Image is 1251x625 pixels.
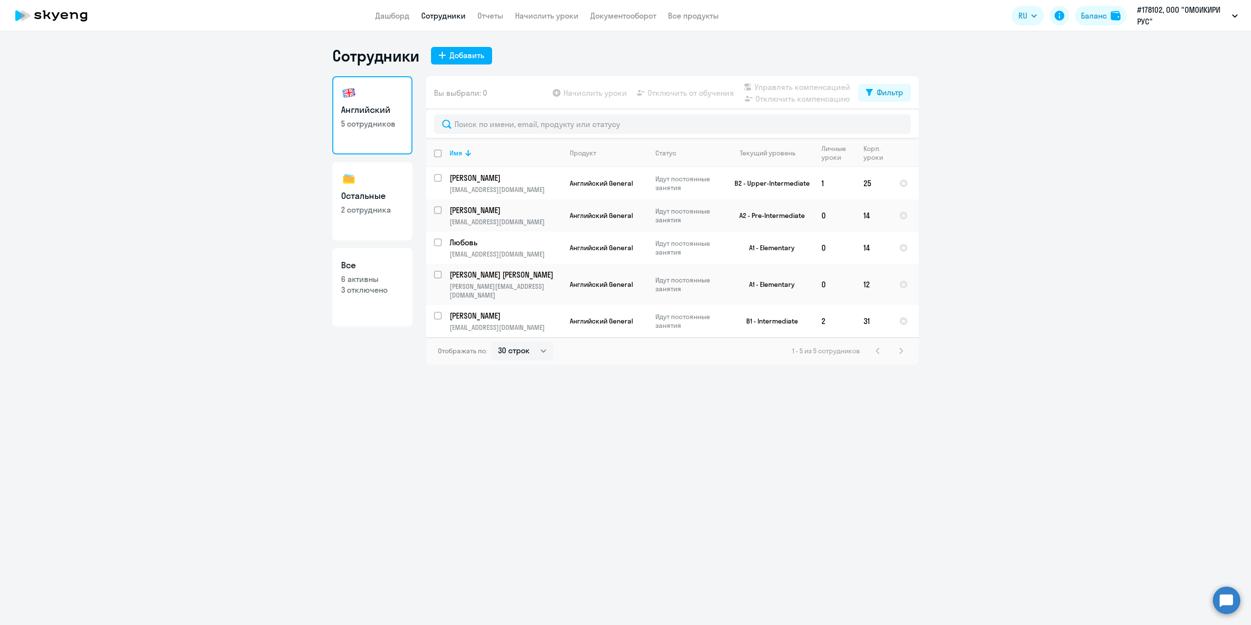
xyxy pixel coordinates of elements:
[341,85,357,101] img: english
[332,248,412,326] a: Все6 активны3 отключено
[450,149,462,157] div: Имя
[1111,11,1121,21] img: balance
[856,305,891,337] td: 31
[450,282,561,300] p: [PERSON_NAME][EMAIL_ADDRESS][DOMAIN_NAME]
[570,149,647,157] div: Продукт
[341,104,404,116] h3: Английский
[332,76,412,154] a: Английский5 сотрудников
[341,204,404,215] p: 2 сотрудника
[570,280,633,289] span: Английский General
[1132,4,1243,27] button: #178102, ООО "ОМОИКИРИ РУС"
[858,84,911,102] button: Фильтр
[877,86,903,98] div: Фильтр
[515,11,579,21] a: Начислить уроки
[421,11,466,21] a: Сотрудники
[590,11,656,21] a: Документооборот
[450,49,484,61] div: Добавить
[821,144,849,162] div: Личные уроки
[450,310,561,321] a: [PERSON_NAME]
[655,276,722,293] p: Идут постоянные занятия
[723,264,814,305] td: A1 - Elementary
[434,114,911,134] input: Поиск по имени, email, продукту или статусу
[570,317,633,325] span: Английский General
[655,239,722,257] p: Идут постоянные занятия
[723,232,814,264] td: A1 - Elementary
[341,118,404,129] p: 5 сотрудников
[570,211,633,220] span: Английский General
[814,264,856,305] td: 0
[450,149,561,157] div: Имя
[450,172,560,183] p: [PERSON_NAME]
[731,149,813,157] div: Текущий уровень
[438,346,487,355] span: Отображать по:
[332,162,412,240] a: Остальные2 сотрудника
[723,167,814,199] td: B2 - Upper-Intermediate
[740,149,796,157] div: Текущий уровень
[814,305,856,337] td: 2
[450,310,560,321] p: [PERSON_NAME]
[723,305,814,337] td: B1 - Intermediate
[434,87,487,99] span: Вы выбрали: 0
[668,11,719,21] a: Все продукты
[821,144,855,162] div: Личные уроки
[450,237,560,248] p: Любовь
[332,46,419,65] h1: Сотрудники
[450,250,561,259] p: [EMAIL_ADDRESS][DOMAIN_NAME]
[1018,10,1027,22] span: RU
[814,167,856,199] td: 1
[450,185,561,194] p: [EMAIL_ADDRESS][DOMAIN_NAME]
[341,284,404,295] p: 3 отключено
[450,205,560,216] p: [PERSON_NAME]
[856,199,891,232] td: 14
[341,259,404,272] h3: Все
[863,144,891,162] div: Корп. уроки
[450,323,561,332] p: [EMAIL_ADDRESS][DOMAIN_NAME]
[450,172,561,183] a: [PERSON_NAME]
[341,274,404,284] p: 6 активны
[814,232,856,264] td: 0
[431,47,492,65] button: Добавить
[655,174,722,192] p: Идут постоянные занятия
[655,312,722,330] p: Идут постоянные занятия
[723,199,814,232] td: A2 - Pre-Intermediate
[450,269,561,280] a: [PERSON_NAME] [PERSON_NAME]
[792,346,860,355] span: 1 - 5 из 5 сотрудников
[1137,4,1228,27] p: #178102, ООО "ОМОИКИРИ РУС"
[655,149,722,157] div: Статус
[341,190,404,202] h3: Остальные
[863,144,884,162] div: Корп. уроки
[570,243,633,252] span: Английский General
[1075,6,1126,25] button: Балансbalance
[856,167,891,199] td: 25
[450,237,561,248] a: Любовь
[570,149,596,157] div: Продукт
[814,199,856,232] td: 0
[450,217,561,226] p: [EMAIL_ADDRESS][DOMAIN_NAME]
[341,171,357,187] img: others
[655,207,722,224] p: Идут постоянные занятия
[477,11,503,21] a: Отчеты
[375,11,410,21] a: Дашборд
[1012,6,1044,25] button: RU
[570,179,633,188] span: Английский General
[856,264,891,305] td: 12
[1081,10,1107,22] div: Баланс
[450,205,561,216] a: [PERSON_NAME]
[856,232,891,264] td: 14
[655,149,676,157] div: Статус
[450,269,560,280] p: [PERSON_NAME] [PERSON_NAME]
